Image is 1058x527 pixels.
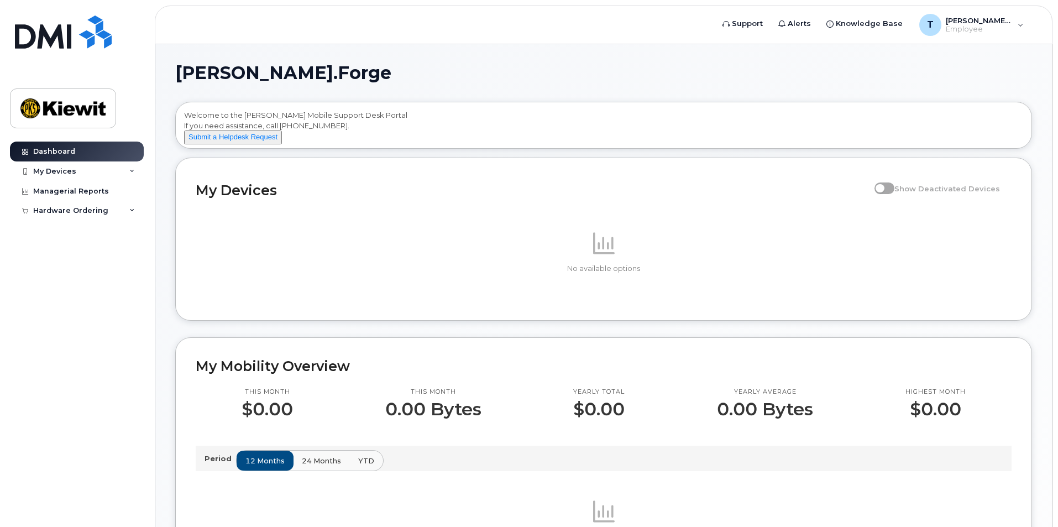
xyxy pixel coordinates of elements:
[184,131,282,144] button: Submit a Helpdesk Request
[175,65,391,81] span: [PERSON_NAME].Forge
[242,399,293,419] p: $0.00
[358,456,374,466] span: YTD
[717,388,813,396] p: Yearly average
[717,399,813,419] p: 0.00 Bytes
[894,184,1000,193] span: Show Deactivated Devices
[573,399,625,419] p: $0.00
[196,358,1012,374] h2: My Mobility Overview
[874,178,883,187] input: Show Deactivated Devices
[385,399,481,419] p: 0.00 Bytes
[905,388,966,396] p: Highest month
[184,110,1023,144] div: Welcome to the [PERSON_NAME] Mobile Support Desk Portal If you need assistance, call [PHONE_NUMBER].
[205,453,236,464] p: Period
[385,388,481,396] p: This month
[196,182,869,199] h2: My Devices
[184,132,282,141] a: Submit a Helpdesk Request
[905,399,966,419] p: $0.00
[196,264,1012,274] p: No available options
[573,388,625,396] p: Yearly total
[302,456,341,466] span: 24 months
[242,388,293,396] p: This month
